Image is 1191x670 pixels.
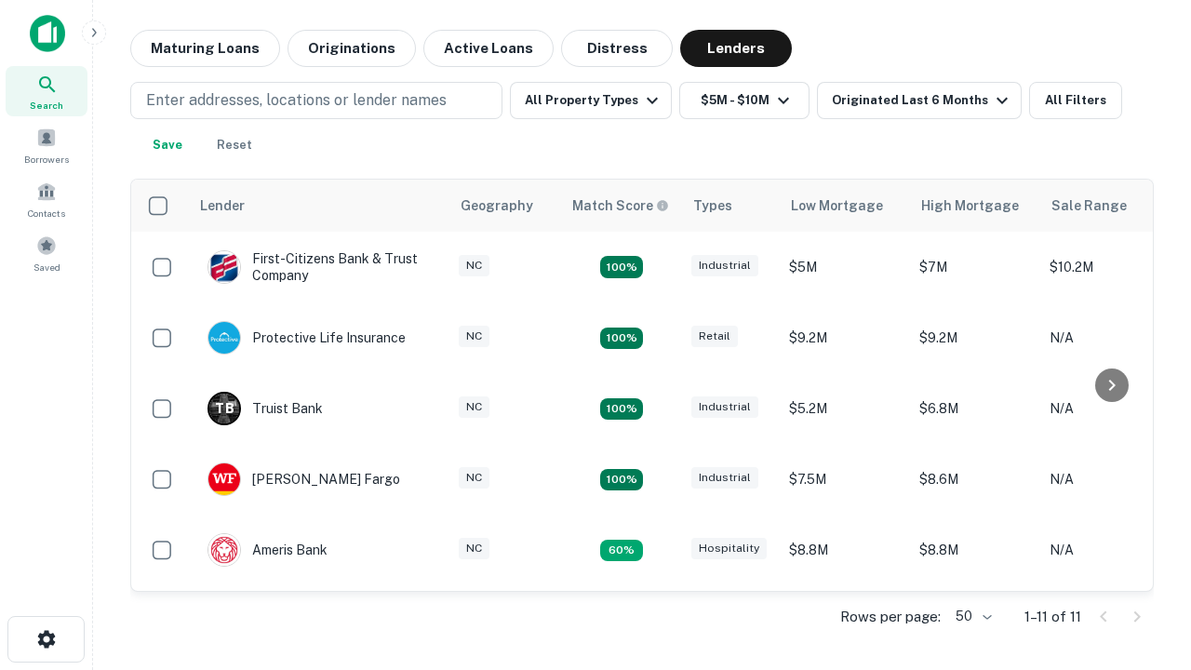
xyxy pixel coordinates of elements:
[207,250,431,284] div: First-citizens Bank & Trust Company
[910,302,1040,373] td: $9.2M
[208,463,240,495] img: picture
[146,89,447,112] p: Enter addresses, locations or lender names
[1051,194,1127,217] div: Sale Range
[600,256,643,278] div: Matching Properties: 2, hasApolloMatch: undefined
[28,206,65,221] span: Contacts
[6,228,87,278] a: Saved
[30,98,63,113] span: Search
[423,30,554,67] button: Active Loans
[910,232,1040,302] td: $7M
[130,30,280,67] button: Maturing Loans
[780,515,910,585] td: $8.8M
[600,328,643,350] div: Matching Properties: 2, hasApolloMatch: undefined
[840,606,941,628] p: Rows per page:
[691,467,758,489] div: Industrial
[572,195,669,216] div: Capitalize uses an advanced AI algorithm to match your search with the best lender. The match sco...
[791,194,883,217] div: Low Mortgage
[208,251,240,283] img: picture
[693,194,732,217] div: Types
[288,30,416,67] button: Originations
[780,585,910,656] td: $9.2M
[207,533,328,567] div: Ameris Bank
[910,515,1040,585] td: $8.8M
[910,585,1040,656] td: $9.2M
[780,302,910,373] td: $9.2M
[207,392,323,425] div: Truist Bank
[1098,462,1191,551] iframe: Chat Widget
[1029,82,1122,119] button: All Filters
[600,540,643,562] div: Matching Properties: 1, hasApolloMatch: undefined
[910,444,1040,515] td: $8.6M
[461,194,533,217] div: Geography
[600,469,643,491] div: Matching Properties: 2, hasApolloMatch: undefined
[208,322,240,354] img: picture
[680,30,792,67] button: Lenders
[207,462,400,496] div: [PERSON_NAME] Fargo
[572,195,665,216] h6: Match Score
[207,321,406,355] div: Protective Life Insurance
[189,180,449,232] th: Lender
[691,538,767,559] div: Hospitality
[6,120,87,170] a: Borrowers
[910,373,1040,444] td: $6.8M
[780,180,910,232] th: Low Mortgage
[208,534,240,566] img: picture
[459,326,489,347] div: NC
[780,373,910,444] td: $5.2M
[459,467,489,489] div: NC
[561,30,673,67] button: Distress
[6,174,87,224] a: Contacts
[24,152,69,167] span: Borrowers
[138,127,197,164] button: Save your search to get updates of matches that match your search criteria.
[130,82,502,119] button: Enter addresses, locations or lender names
[200,194,245,217] div: Lender
[921,194,1019,217] div: High Mortgage
[205,127,264,164] button: Reset
[510,82,672,119] button: All Property Types
[30,15,65,52] img: capitalize-icon.png
[215,399,234,419] p: T B
[459,538,489,559] div: NC
[600,398,643,421] div: Matching Properties: 3, hasApolloMatch: undefined
[817,82,1022,119] button: Originated Last 6 Months
[6,66,87,116] a: Search
[948,603,995,630] div: 50
[459,255,489,276] div: NC
[832,89,1013,112] div: Originated Last 6 Months
[459,396,489,418] div: NC
[682,180,780,232] th: Types
[33,260,60,275] span: Saved
[691,396,758,418] div: Industrial
[1024,606,1081,628] p: 1–11 of 11
[679,82,810,119] button: $5M - $10M
[910,180,1040,232] th: High Mortgage
[780,232,910,302] td: $5M
[780,444,910,515] td: $7.5M
[561,180,682,232] th: Capitalize uses an advanced AI algorithm to match your search with the best lender. The match sco...
[691,326,738,347] div: Retail
[691,255,758,276] div: Industrial
[449,180,561,232] th: Geography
